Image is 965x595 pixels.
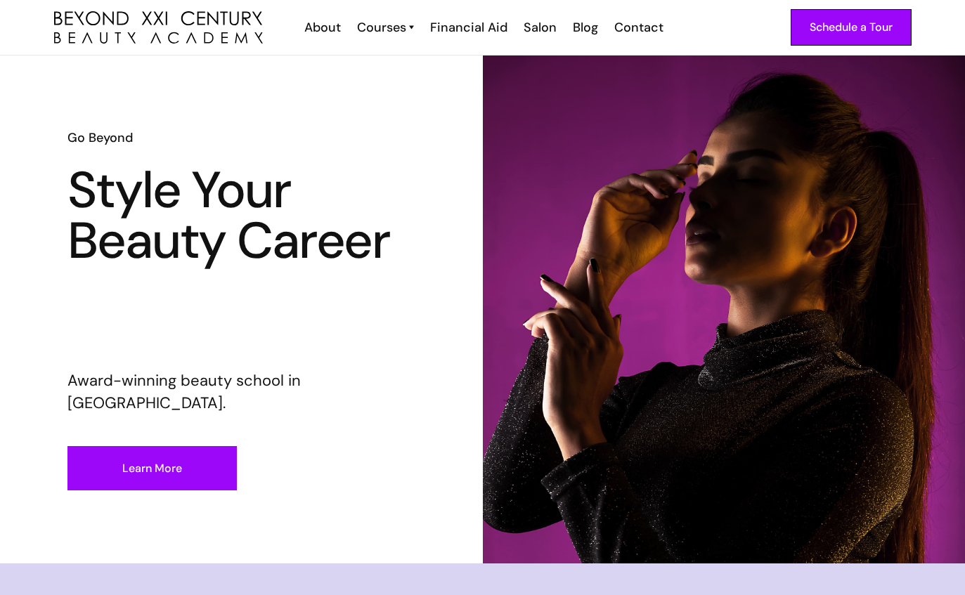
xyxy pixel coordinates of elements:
[605,18,671,37] a: Contact
[357,18,406,37] div: Courses
[357,18,414,37] a: Courses
[564,18,605,37] a: Blog
[67,446,237,490] a: Learn More
[304,18,341,37] div: About
[573,18,598,37] div: Blog
[614,18,663,37] div: Contact
[810,18,893,37] div: Schedule a Tour
[67,165,415,266] h1: Style Your Beauty Career
[67,129,415,147] h6: Go Beyond
[54,11,263,44] a: home
[421,18,514,37] a: Financial Aid
[54,11,263,44] img: beyond 21st century beauty academy logo
[514,18,564,37] a: Salon
[791,9,912,46] a: Schedule a Tour
[295,18,348,37] a: About
[430,18,507,37] div: Financial Aid
[524,18,557,37] div: Salon
[67,370,415,414] p: Award-winning beauty school in [GEOGRAPHIC_DATA].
